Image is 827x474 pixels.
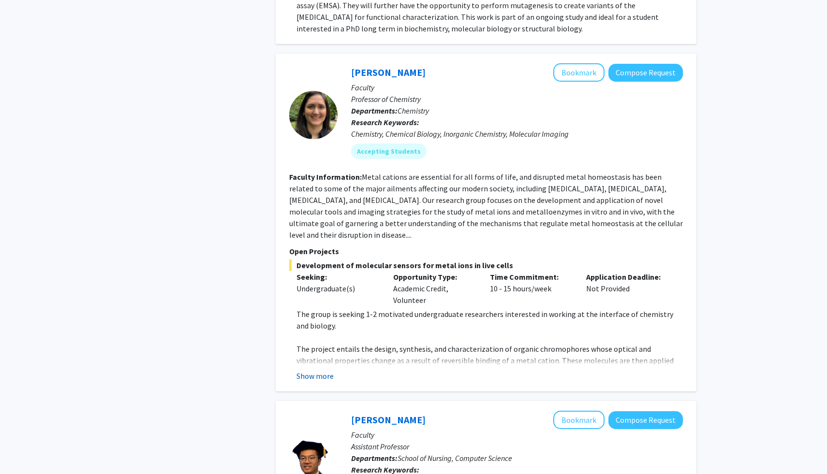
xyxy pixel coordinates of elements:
iframe: Chat [7,431,41,467]
p: Open Projects [289,245,683,257]
a: [PERSON_NAME] [351,414,426,426]
p: Assistant Professor [351,441,683,452]
span: School of Nursing, Computer Science [398,453,512,463]
b: Research Keywords: [351,117,419,127]
button: Add JIaying Lu to Bookmarks [553,411,605,429]
div: Undergraduate(s) [296,283,379,294]
b: Departments: [351,453,398,463]
a: [PERSON_NAME] [351,66,426,78]
span: Chemistry [398,106,429,115]
p: Seeking: [296,271,379,283]
p: The project entails the design, synthesis, and characterization of organic chromophores whose opt... [296,343,683,389]
b: Departments: [351,106,398,115]
button: Compose Request to Daniela Buccella [608,64,683,82]
div: Academic Credit, Volunteer [386,271,483,306]
p: Faculty [351,82,683,93]
b: Faculty Information: [289,172,362,182]
p: Faculty [351,429,683,441]
p: Professor of Chemistry [351,93,683,105]
div: 10 - 15 hours/week [483,271,579,306]
button: Show more [296,370,334,382]
fg-read-more: Metal cations are essential for all forms of life, and disrupted metal homeostasis has been relat... [289,172,683,240]
div: Not Provided [579,271,676,306]
mat-chip: Accepting Students [351,144,427,159]
div: Chemistry, Chemical Biology, Inorganic Chemistry, Molecular Imaging [351,128,683,140]
p: Time Commitment: [490,271,572,283]
button: Compose Request to JIaying Lu [608,411,683,429]
p: Opportunity Type: [393,271,475,283]
span: Development of molecular sensors for metal ions in live cells [289,259,683,271]
button: Add Daniela Buccella to Bookmarks [553,63,605,82]
p: Application Deadline: [586,271,668,283]
p: The group is seeking 1-2 motivated undergraduate researchers interested in working at the interfa... [296,308,683,331]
